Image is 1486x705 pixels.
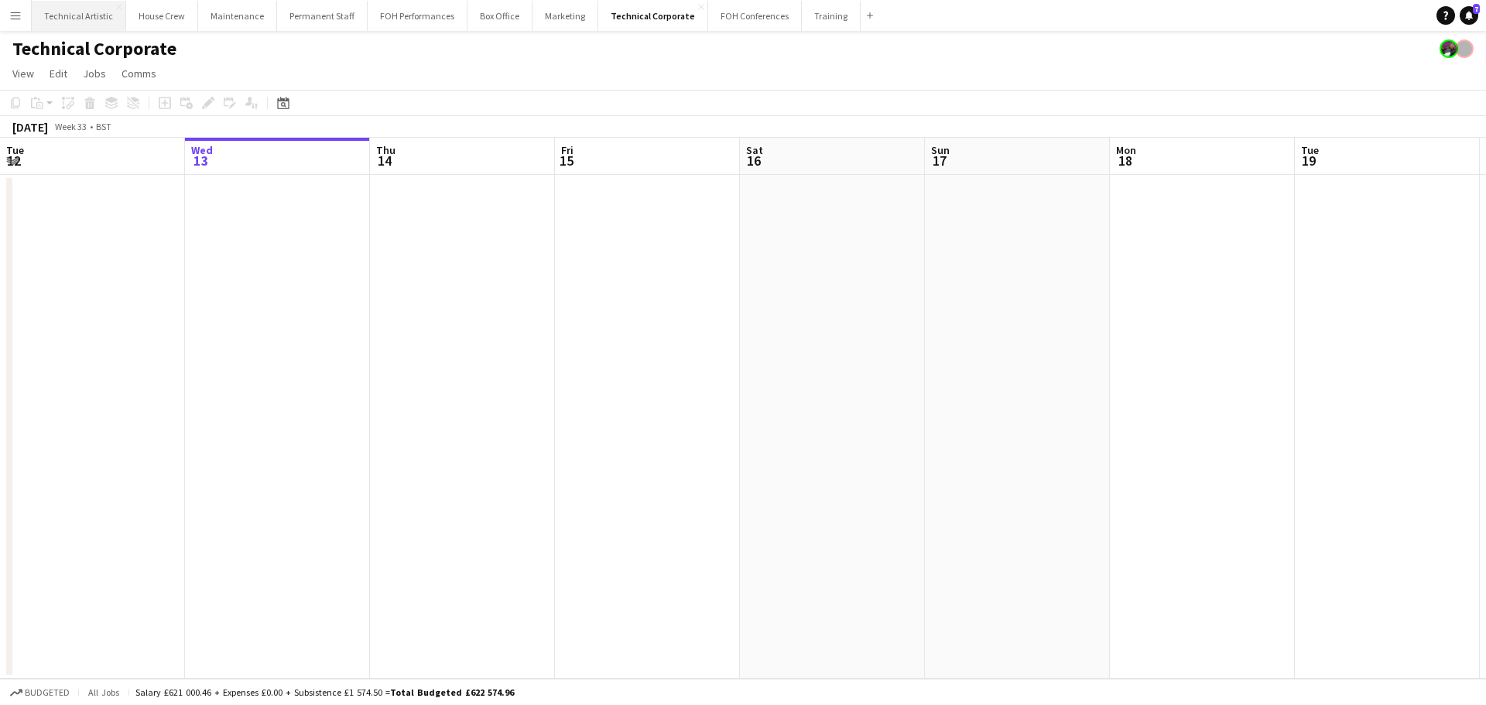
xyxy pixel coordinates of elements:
[561,143,574,157] span: Fri
[1116,143,1136,157] span: Mon
[50,67,67,80] span: Edit
[189,152,213,169] span: 13
[12,119,48,135] div: [DATE]
[4,152,24,169] span: 12
[25,687,70,698] span: Budgeted
[1455,39,1474,58] app-user-avatar: Gabrielle Barr
[12,67,34,80] span: View
[122,67,156,80] span: Comms
[6,63,40,84] a: View
[96,121,111,132] div: BST
[708,1,802,31] button: FOH Conferences
[746,143,763,157] span: Sat
[126,1,198,31] button: House Crew
[598,1,708,31] button: Technical Corporate
[43,63,74,84] a: Edit
[1301,143,1319,157] span: Tue
[1299,152,1319,169] span: 19
[390,686,514,698] span: Total Budgeted £622 574.96
[8,684,72,701] button: Budgeted
[744,152,763,169] span: 16
[802,1,861,31] button: Training
[51,121,90,132] span: Week 33
[929,152,950,169] span: 17
[532,1,598,31] button: Marketing
[559,152,574,169] span: 15
[931,143,950,157] span: Sun
[32,1,126,31] button: Technical Artistic
[1473,4,1480,14] span: 7
[85,686,122,698] span: All jobs
[198,1,277,31] button: Maintenance
[6,143,24,157] span: Tue
[277,1,368,31] button: Permanent Staff
[83,67,106,80] span: Jobs
[12,37,176,60] h1: Technical Corporate
[115,63,163,84] a: Comms
[1460,6,1478,25] a: 7
[368,1,467,31] button: FOH Performances
[77,63,112,84] a: Jobs
[191,143,213,157] span: Wed
[374,152,395,169] span: 14
[1440,39,1458,58] app-user-avatar: Zubair PERM Dhalla
[376,143,395,157] span: Thu
[1114,152,1136,169] span: 18
[467,1,532,31] button: Box Office
[135,686,514,698] div: Salary £621 000.46 + Expenses £0.00 + Subsistence £1 574.50 =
